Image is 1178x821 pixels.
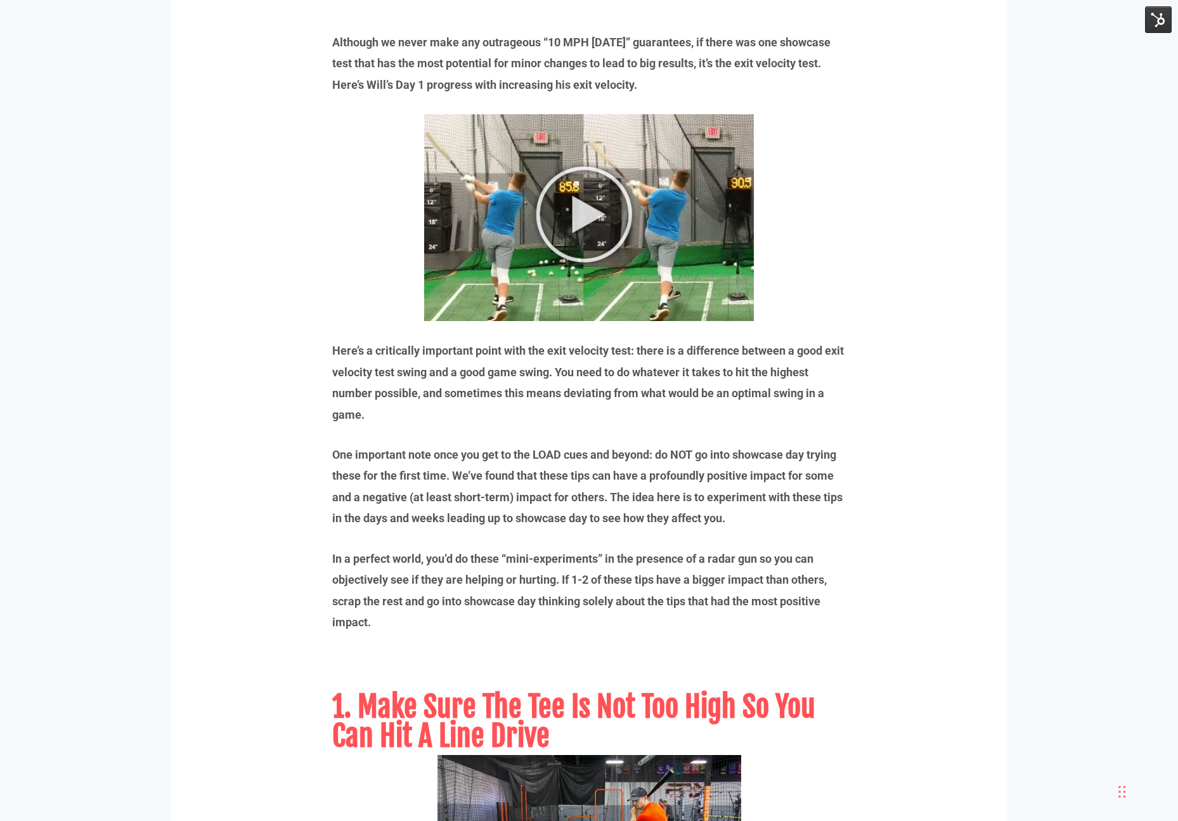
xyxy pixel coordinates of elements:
p: Here’s a critically important point with the exit velocity test: there is a difference between a ... [332,340,846,425]
span: 1. Make Sure The Tee Is Not Too High So You Can Hit A Line Drive [332,688,815,754]
div: Drag [1118,773,1126,811]
p: One important note once you get to the LOAD cues and beyond: do NOT go into showcase day trying t... [332,444,846,529]
p: In a perfect world, you’d do these “mini-experiments” in the presence of a radar gun so you can o... [332,548,846,633]
iframe: Chat Widget [991,684,1178,821]
img: Exit Velocity Tip [424,114,754,321]
img: HubSpot Tools Menu Toggle [1145,6,1172,33]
